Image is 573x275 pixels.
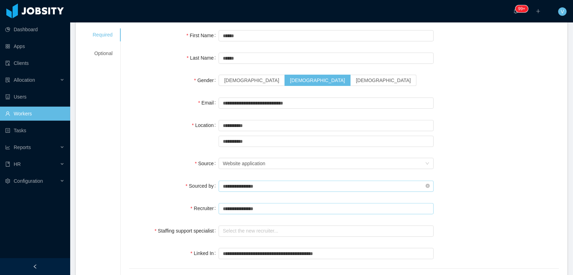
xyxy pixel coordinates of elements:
[356,78,411,83] span: [DEMOGRAPHIC_DATA]
[515,5,528,12] sup: 303
[5,39,65,53] a: icon: appstoreApps
[536,9,541,14] i: icon: plus
[561,7,564,16] span: V
[219,98,434,109] input: Email
[426,184,430,188] i: icon: close-circle
[5,162,10,167] i: icon: book
[186,183,219,189] label: Sourced by
[219,30,434,41] input: First Name
[186,33,219,38] label: First Name
[14,161,21,167] span: HR
[5,107,65,121] a: icon: userWorkers
[191,250,219,256] label: Linked In
[224,78,279,83] span: [DEMOGRAPHIC_DATA]
[154,228,219,234] label: Staffing support specialist
[5,56,65,70] a: icon: auditClients
[194,78,219,83] label: Gender
[5,22,65,36] a: icon: pie-chartDashboard
[513,9,518,14] i: icon: bell
[192,122,219,128] label: Location
[14,77,35,83] span: Allocation
[5,90,65,104] a: icon: robotUsers
[14,145,31,150] span: Reports
[14,178,43,184] span: Configuration
[84,47,121,60] div: Optional
[223,158,265,169] div: Website application
[219,248,434,259] input: Linked In
[84,28,121,41] div: Required
[5,179,10,183] i: icon: setting
[187,55,219,61] label: Last Name
[219,53,434,64] input: Last Name
[195,161,219,166] label: Source
[290,78,345,83] span: [DEMOGRAPHIC_DATA]
[191,206,219,211] label: Recruiter
[5,78,10,82] i: icon: solution
[198,100,219,106] label: Email
[5,145,10,150] i: icon: line-chart
[5,123,65,137] a: icon: profileTasks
